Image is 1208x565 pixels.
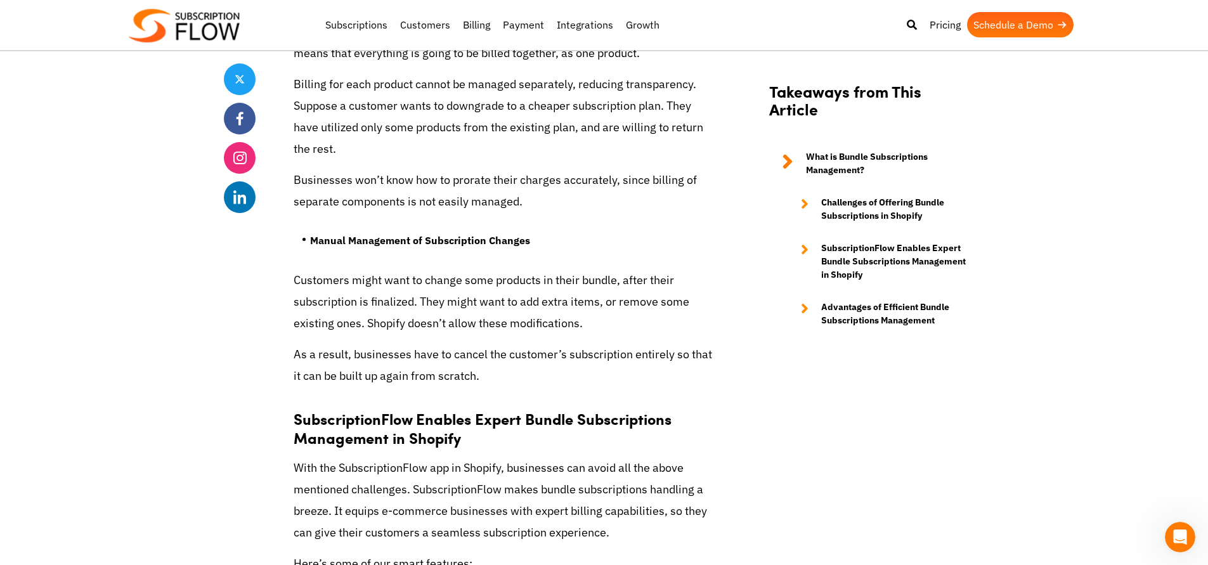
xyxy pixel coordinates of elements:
[310,234,530,247] strong: Manual Management of Subscription Changes
[821,242,972,282] strong: SubscriptionFlow Enables Expert Bundle Subscriptions Management in Shopify
[788,196,972,223] a: Challenges of Offering Bundle Subscriptions in Shopify
[806,150,972,177] strong: What is Bundle Subscriptions Management?
[769,82,972,131] h2: Takeaways from This Article
[129,9,240,42] img: Subscriptionflow
[1165,522,1195,552] iframe: Intercom live chat
[550,12,620,37] a: Integrations
[294,457,712,544] p: With the SubscriptionFlow app in Shopify, businesses can avoid all the above mentioned challenges...
[394,12,457,37] a: Customers
[294,344,712,387] p: As a result, businesses have to cancel the customer’s subscription entirely so that it can be bui...
[788,242,972,282] a: SubscriptionFlow Enables Expert Bundle Subscriptions Management in Shopify
[620,12,666,37] a: Growth
[457,12,497,37] a: Billing
[294,270,712,335] p: Customers might want to change some products in their bundle, after their subscription is finaliz...
[319,12,394,37] a: Subscriptions
[294,408,672,448] strong: SubscriptionFlow Enables Expert Bundle Subscriptions Management in Shopify
[821,196,972,223] strong: Challenges of Offering Bundle Subscriptions in Shopify
[769,150,972,177] a: What is Bundle Subscriptions Management?
[821,301,972,327] strong: Advantages of Efficient Bundle Subscriptions Management
[497,12,550,37] a: Payment
[967,12,1074,37] a: Schedule a Demo
[294,169,712,212] p: Businesses won’t know how to prorate their charges accurately, since billing of separate componen...
[923,12,967,37] a: Pricing
[788,301,972,327] a: Advantages of Efficient Bundle Subscriptions Management
[294,74,712,160] p: Billing for each product cannot be managed separately, reducing transparency. Suppose a customer ...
